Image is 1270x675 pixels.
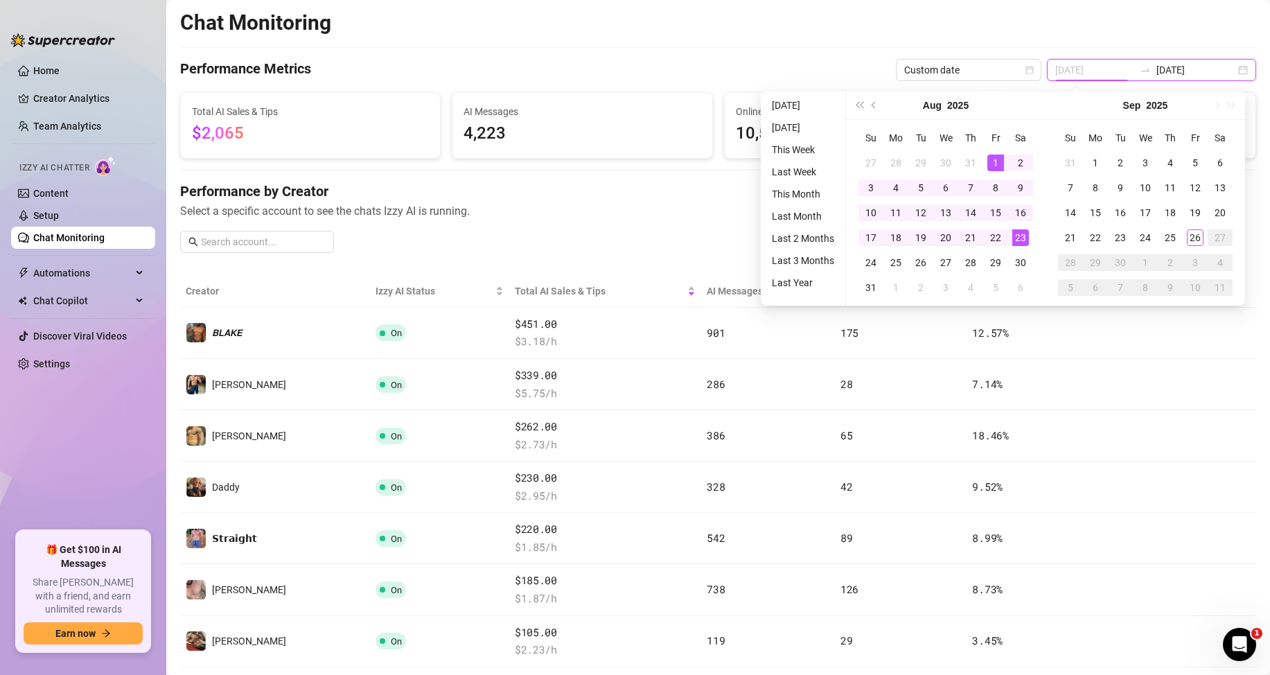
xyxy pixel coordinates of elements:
[1137,155,1154,171] div: 3
[1187,204,1203,221] div: 19
[1112,279,1129,296] div: 7
[391,636,402,647] span: On
[883,275,908,300] td: 2025-09-01
[912,204,929,221] div: 12
[962,279,979,296] div: 4
[766,164,840,180] li: Last Week
[888,229,904,246] div: 18
[1108,275,1133,300] td: 2025-10-07
[1208,125,1233,150] th: Sa
[983,175,1008,200] td: 2025-08-08
[515,572,696,589] span: $185.00
[33,358,70,369] a: Settings
[515,419,696,435] span: $262.00
[1183,225,1208,250] td: 2025-09-26
[1140,64,1151,76] span: swap-right
[101,629,111,638] span: arrow-right
[1062,254,1079,271] div: 28
[1123,91,1141,119] button: Choose a month
[908,150,933,175] td: 2025-07-29
[212,635,286,647] span: [PERSON_NAME]
[1087,229,1104,246] div: 22
[1008,175,1033,200] td: 2025-08-09
[33,210,59,221] a: Setup
[1008,225,1033,250] td: 2025-08-23
[863,279,879,296] div: 31
[707,428,725,442] span: 386
[11,33,115,47] img: logo-BBDzfeDw.svg
[840,480,852,493] span: 42
[515,283,685,299] span: Total AI Sales & Tips
[1062,229,1079,246] div: 21
[912,229,929,246] div: 19
[958,225,983,250] td: 2025-08-21
[33,232,105,243] a: Chat Monitoring
[888,279,904,296] div: 1
[983,250,1008,275] td: 2025-08-29
[962,254,979,271] div: 28
[1058,125,1083,150] th: Su
[1156,62,1235,78] input: End date
[1083,125,1108,150] th: Mo
[19,161,89,175] span: Izzy AI Chatter
[707,283,818,299] span: AI Messages
[1212,155,1228,171] div: 6
[1055,62,1134,78] input: Start date
[1108,200,1133,225] td: 2025-09-16
[1183,125,1208,150] th: Fr
[1062,155,1079,171] div: 31
[192,104,429,119] span: Total AI Sales & Tips
[391,328,402,338] span: On
[1162,155,1179,171] div: 4
[1012,254,1029,271] div: 30
[1012,204,1029,221] div: 16
[515,488,696,505] span: $ 2.95 /h
[1008,150,1033,175] td: 2025-08-02
[1187,229,1203,246] div: 26
[1183,275,1208,300] td: 2025-10-10
[987,279,1004,296] div: 5
[1183,150,1208,175] td: 2025-09-05
[1208,275,1233,300] td: 2025-10-11
[1108,125,1133,150] th: Tu
[515,521,696,538] span: $220.00
[1112,179,1129,196] div: 9
[1087,204,1104,221] div: 15
[1083,275,1108,300] td: 2025-10-06
[933,150,958,175] td: 2025-07-30
[24,576,143,617] span: Share [PERSON_NAME] with a friend, and earn unlimited rewards
[391,482,402,493] span: On
[515,470,696,486] span: $230.00
[1133,275,1158,300] td: 2025-10-08
[33,290,132,312] span: Chat Copilot
[1083,150,1108,175] td: 2025-09-01
[1158,150,1183,175] td: 2025-09-04
[1087,179,1104,196] div: 8
[33,65,60,76] a: Home
[186,323,206,342] img: 𝘽𝙇𝘼𝙆𝙀
[180,59,311,81] h4: Performance Metrics
[923,91,942,119] button: Choose a month
[933,125,958,150] th: We
[1158,175,1183,200] td: 2025-09-11
[1058,275,1083,300] td: 2025-10-05
[937,155,954,171] div: 30
[1008,250,1033,275] td: 2025-08-30
[1146,91,1167,119] button: Choose a year
[958,250,983,275] td: 2025-08-28
[1183,175,1208,200] td: 2025-09-12
[188,237,198,247] span: search
[983,150,1008,175] td: 2025-08-01
[1212,279,1228,296] div: 11
[1012,229,1029,246] div: 23
[1112,229,1129,246] div: 23
[1012,155,1029,171] div: 2
[933,225,958,250] td: 2025-08-20
[1212,204,1228,221] div: 20
[972,633,1003,647] span: 3.45 %
[840,428,852,442] span: 65
[1062,179,1079,196] div: 7
[707,582,725,596] span: 738
[391,380,402,390] span: On
[1212,254,1228,271] div: 4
